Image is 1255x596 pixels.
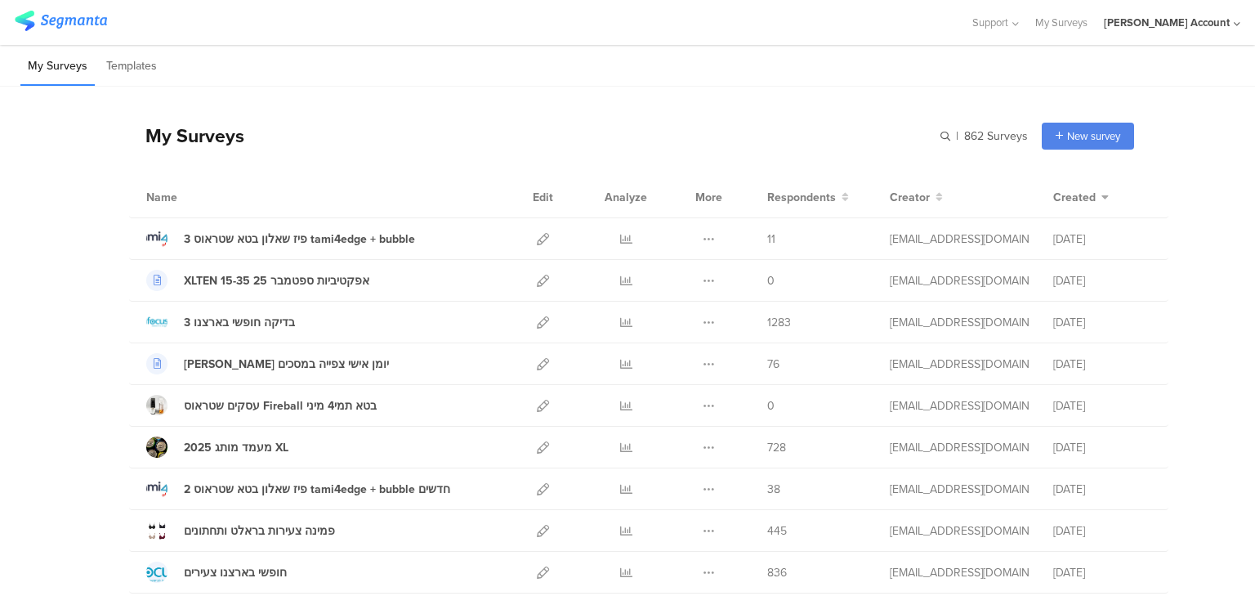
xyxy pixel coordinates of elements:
[890,189,943,206] button: Creator
[1053,272,1151,289] div: [DATE]
[184,314,295,331] div: 3 בדיקה חופשי בארצנו
[15,11,107,31] img: segmanta logo
[767,564,787,581] span: 836
[184,522,335,540] div: פמינה צעירות בראלט ותחתונים
[767,356,779,373] span: 76
[1053,439,1151,456] div: [DATE]
[1104,15,1230,30] div: [PERSON_NAME] Account
[146,395,377,416] a: עסקים שטראוס Fireball בטא תמי4 מיני
[146,437,288,458] a: 2025 מעמד מותג XL
[1053,314,1151,331] div: [DATE]
[767,189,836,206] span: Respondents
[890,481,1029,498] div: odelya@ifocus-r.com
[184,356,389,373] div: שמיר שאלון יומן אישי צפייה במסכים
[184,564,287,581] div: חופשי בארצנו צעירים
[890,314,1029,331] div: odelya@ifocus-r.com
[146,228,415,249] a: 3 פיז שאלון בטא שטראוס tami4edge + bubble
[184,439,288,456] div: 2025 מעמד מותג XL
[767,189,849,206] button: Respondents
[954,128,961,145] span: |
[890,522,1029,540] div: odelya@ifocus-r.com
[964,128,1028,145] span: 862 Surveys
[890,439,1029,456] div: odelya@ifocus-r.com
[890,397,1029,415] div: odelya@ifocus-r.com
[1053,564,1151,581] div: [DATE]
[767,314,791,331] span: 1283
[129,122,244,150] div: My Surveys
[146,311,295,333] a: 3 בדיקה חופשי בארצנו
[146,353,389,374] a: [PERSON_NAME] יומן אישי צפייה במסכים
[972,15,1008,30] span: Support
[146,520,335,541] a: פמינה צעירות בראלט ותחתונים
[767,481,780,498] span: 38
[184,272,369,289] div: XLTEN 15-35 אפקטיביות ספטמבר 25
[890,356,1029,373] div: odelya@ifocus-r.com
[890,189,930,206] span: Creator
[184,397,377,415] div: עסקים שטראוס Fireball בטא תמי4 מיני
[890,272,1029,289] div: odelya@ifocus-r.com
[146,270,369,291] a: XLTEN 15-35 אפקטיביות ספטמבר 25
[525,177,561,217] div: Edit
[20,47,95,86] li: My Surveys
[767,231,775,248] span: 11
[146,189,244,206] div: Name
[1053,231,1151,248] div: [DATE]
[1053,356,1151,373] div: [DATE]
[1053,522,1151,540] div: [DATE]
[146,478,450,500] a: 2 פיז שאלון בטא שטראוס tami4edge + bubble חדשים
[767,397,775,415] span: 0
[601,177,650,217] div: Analyze
[1053,189,1109,206] button: Created
[691,177,726,217] div: More
[767,272,775,289] span: 0
[184,481,450,498] div: 2 פיז שאלון בטא שטראוס tami4edge + bubble חדשים
[1053,189,1096,206] span: Created
[146,562,287,583] a: חופשי בארצנו צעירים
[890,564,1029,581] div: odelya@ifocus-r.com
[890,231,1029,248] div: odelya@ifocus-r.com
[99,47,164,86] li: Templates
[767,522,787,540] span: 445
[1053,397,1151,415] div: [DATE]
[1053,481,1151,498] div: [DATE]
[1067,128,1120,144] span: New survey
[767,439,786,456] span: 728
[184,231,415,248] div: 3 פיז שאלון בטא שטראוס tami4edge + bubble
